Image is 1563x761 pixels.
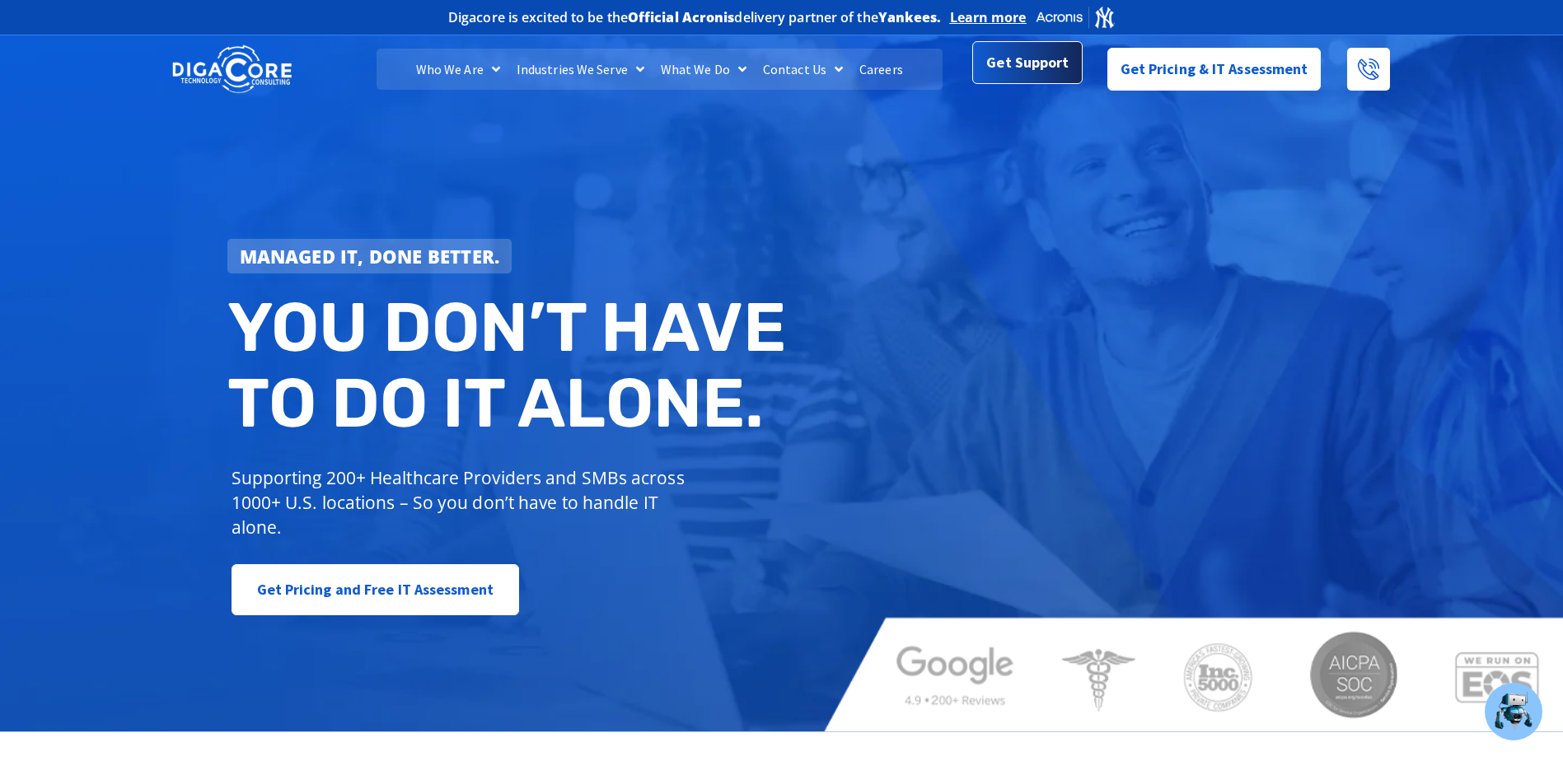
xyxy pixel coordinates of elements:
[986,46,1069,79] span: Get Support
[377,49,942,90] nav: Menu
[1035,5,1116,29] img: Acronis
[628,8,735,26] b: Official Acronis
[851,49,911,90] a: Careers
[1121,53,1308,86] span: Get Pricing & IT Assessment
[448,11,942,24] h2: Digacore is excited to be the delivery partner of the
[240,244,500,268] strong: Managed IT, done better.
[232,564,519,615] a: Get Pricing and Free IT Assessment
[508,49,653,90] a: Industries We Serve
[950,9,1027,26] a: Learn more
[227,290,794,441] h2: You don’t have to do IT alone.
[408,49,508,90] a: Who We Are
[257,573,494,606] span: Get Pricing and Free IT Assessment
[878,8,942,26] b: Yankees.
[172,44,292,96] img: DigaCore Technology Consulting
[1107,48,1322,91] a: Get Pricing & IT Assessment
[227,239,512,273] a: Managed IT, done better.
[232,465,692,539] p: Supporting 200+ Healthcare Providers and SMBs across 1000+ U.S. locations – So you don’t have to ...
[972,41,1082,84] a: Get Support
[755,49,851,90] a: Contact Us
[653,49,755,90] a: What We Do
